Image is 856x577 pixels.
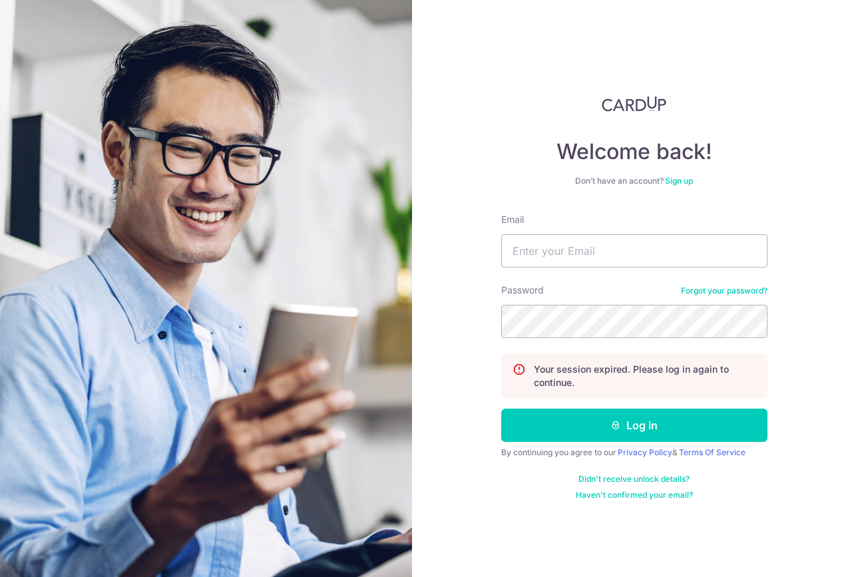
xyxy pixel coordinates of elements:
[681,286,767,296] a: Forgot your password?
[501,409,767,442] button: Log in
[501,234,767,268] input: Enter your Email
[578,474,690,484] a: Didn't receive unlock details?
[501,447,767,458] div: By continuing you agree to our &
[618,447,672,457] a: Privacy Policy
[501,284,544,297] label: Password
[534,363,756,389] p: Your session expired. Please log in again to continue.
[501,138,767,165] h4: Welcome back!
[501,213,524,226] label: Email
[576,490,693,500] a: Haven't confirmed your email?
[679,447,746,457] a: Terms Of Service
[602,96,667,112] img: CardUp Logo
[665,176,693,186] a: Sign up
[501,176,767,186] div: Don’t have an account?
